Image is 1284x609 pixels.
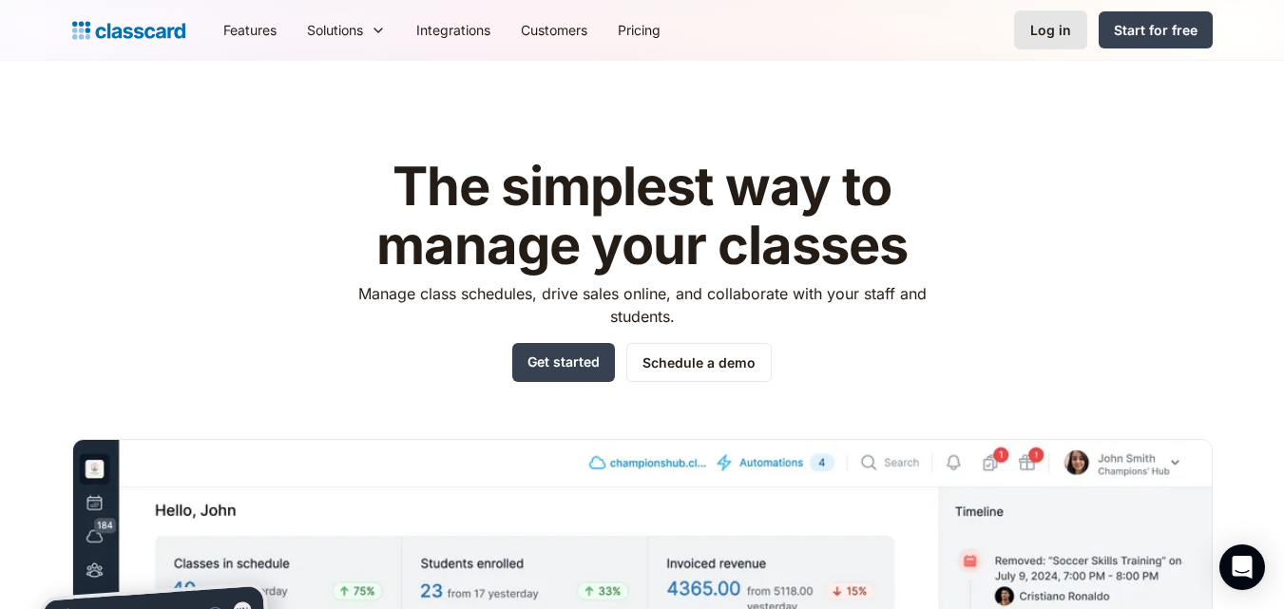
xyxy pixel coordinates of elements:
div: Open Intercom Messenger [1219,544,1265,590]
a: Integrations [401,9,506,51]
div: Solutions [292,9,401,51]
a: home [72,17,185,44]
a: Schedule a demo [626,343,772,382]
div: Start for free [1114,20,1198,40]
p: Manage class schedules, drive sales online, and collaborate with your staff and students. [340,282,944,328]
a: Customers [506,9,603,51]
div: Solutions [307,20,363,40]
h1: The simplest way to manage your classes [340,158,944,275]
a: Pricing [603,9,676,51]
a: Features [208,9,292,51]
div: Log in [1030,20,1071,40]
a: Get started [512,343,615,382]
a: Log in [1014,10,1087,49]
a: Start for free [1099,11,1213,48]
